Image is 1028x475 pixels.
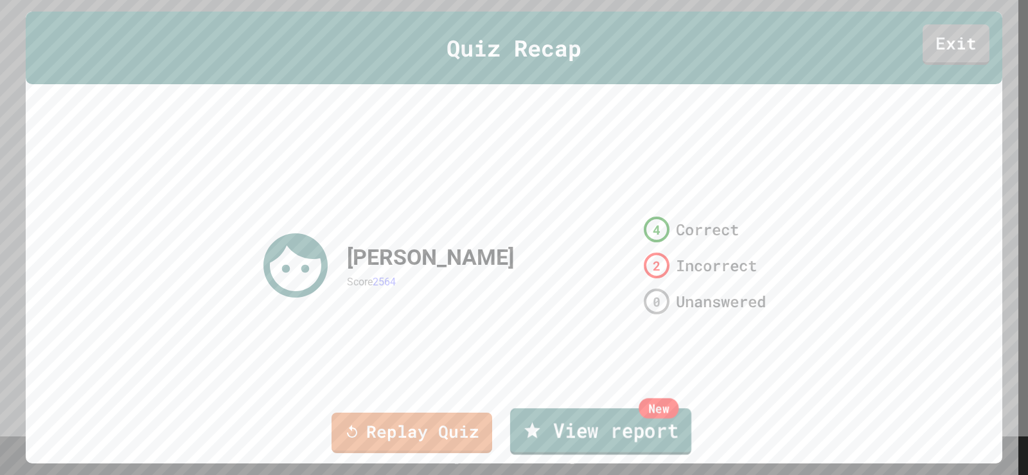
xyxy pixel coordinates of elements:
div: New [639,399,678,419]
span: Correct [676,218,739,241]
a: Replay Quiz [332,413,492,453]
a: View report [510,408,691,454]
div: 4 [644,217,669,242]
span: 2564 [373,276,396,288]
a: Exit [923,24,989,65]
span: Score [347,276,373,288]
span: Unanswered [676,290,766,313]
div: 0 [644,289,669,314]
div: Quiz Recap [26,12,1002,84]
span: Incorrect [676,254,757,277]
div: 2 [644,253,669,278]
div: [PERSON_NAME] [347,241,514,274]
